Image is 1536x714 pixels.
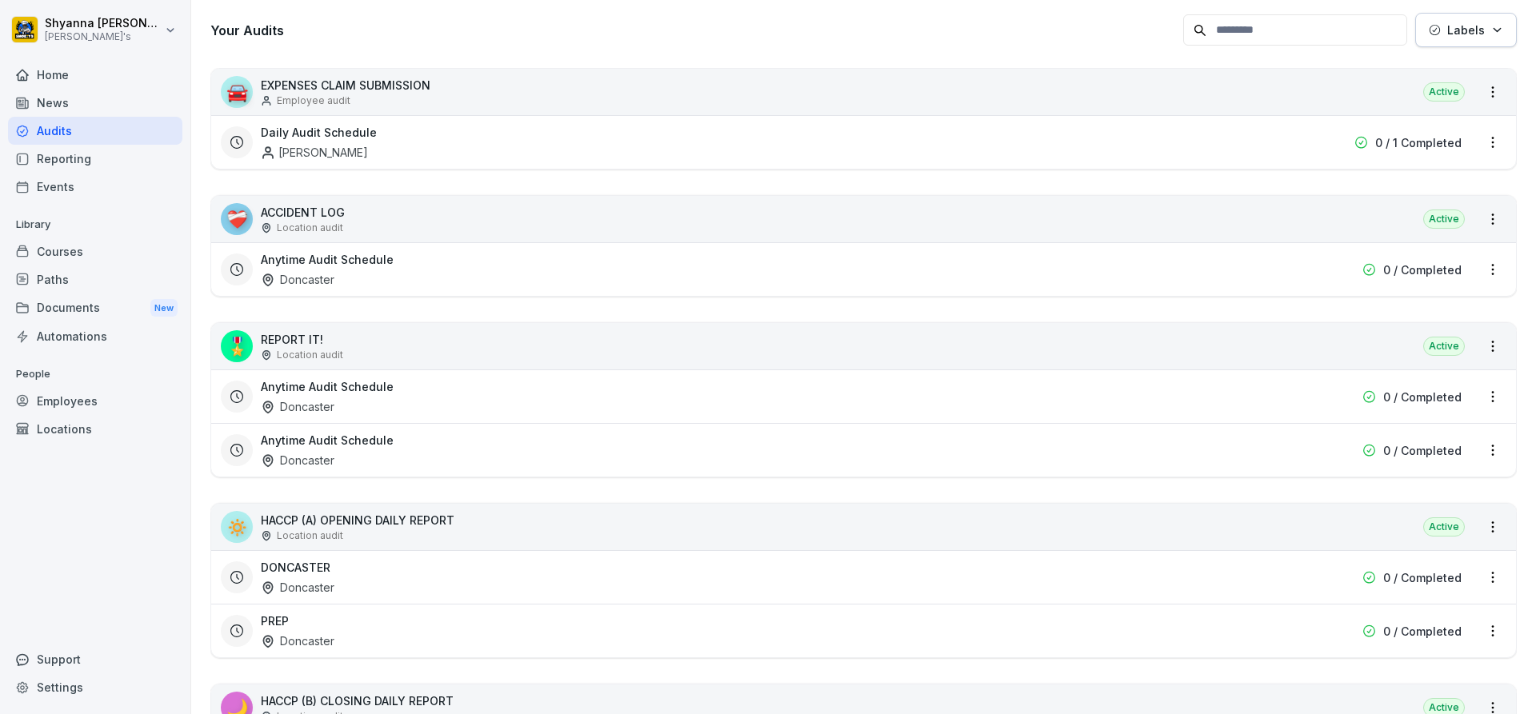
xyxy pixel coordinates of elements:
p: Location audit [277,221,343,235]
a: Automations [8,322,182,350]
div: ❤️‍🩹 [221,203,253,235]
a: Events [8,173,182,201]
p: People [8,361,182,387]
div: Active [1423,82,1465,102]
p: Employee audit [277,94,350,108]
p: 0 / Completed [1383,569,1462,586]
p: Location audit [277,529,343,543]
div: [PERSON_NAME] [261,144,368,161]
p: [PERSON_NAME]'s [45,31,162,42]
p: Labels [1447,22,1485,38]
p: 0 / Completed [1383,623,1462,640]
div: Doncaster [261,271,334,288]
div: Doncaster [261,398,334,415]
p: REPORT IT! [261,331,343,348]
p: 0 / Completed [1383,389,1462,405]
a: News [8,89,182,117]
p: Location audit [277,348,343,362]
h3: PREP [261,612,289,629]
a: Paths [8,265,182,293]
a: Home [8,61,182,89]
p: 0 / Completed [1383,442,1462,459]
div: Active [1423,337,1465,356]
div: Active [1423,209,1465,229]
a: Locations [8,415,182,443]
p: EXPENSES CLAIM SUBMISSION [261,77,430,94]
p: 0 / 1 Completed [1375,134,1462,151]
p: HACCP (B) CLOSING DAILY REPORT [261,692,454,709]
p: ACCIDENT LOG [261,204,345,221]
h3: Anytime Audit Schedule [261,432,394,449]
a: Settings [8,673,182,701]
div: Active [1423,517,1465,536]
div: Doncaster [261,452,334,469]
a: Audits [8,117,182,145]
div: Support [8,645,182,673]
a: DocumentsNew [8,293,182,323]
h3: Daily Audit Schedule [261,124,377,141]
div: 🔅 [221,511,253,543]
a: Employees [8,387,182,415]
div: Doncaster [261,632,334,649]
a: Courses [8,237,182,265]
p: Shyanna [PERSON_NAME] [45,17,162,30]
h3: DONCASTER [261,559,330,576]
div: 🎖️ [221,330,253,362]
p: Library [8,212,182,237]
div: New [150,299,178,317]
p: HACCP (A) OPENING DAILY REPORT [261,512,454,529]
div: 🚘 [221,76,253,108]
a: Reporting [8,145,182,173]
button: Labels [1415,13,1517,47]
h3: Anytime Audit Schedule [261,251,394,268]
div: Documents [8,293,182,323]
p: 0 / Completed [1383,261,1462,278]
div: Doncaster [261,579,334,596]
h3: Your Audits [210,22,1175,39]
h3: Anytime Audit Schedule [261,378,394,395]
